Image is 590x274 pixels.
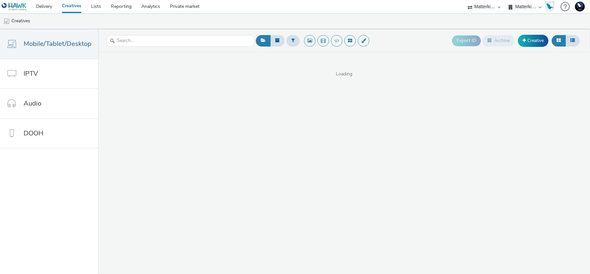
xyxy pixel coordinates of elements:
[2,3,27,11] img: undefined Logo
[545,1,557,12] a: Hawk Academy
[24,69,38,78] span: IPTV
[24,99,41,108] span: Audio
[24,39,92,49] span: Mobile/Tablet/Desktop
[565,35,580,46] button: Table
[575,2,585,11] img: Support Hawk
[518,35,548,47] a: Creative
[545,1,555,12] img: Hawk Academy
[98,71,590,77] span: Loading
[452,35,481,46] button: Export ID
[482,35,515,46] button: Archive
[107,35,254,47] input: Search...
[24,128,43,138] span: DOOH
[552,35,566,46] button: Grid
[3,18,10,25] img: mobile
